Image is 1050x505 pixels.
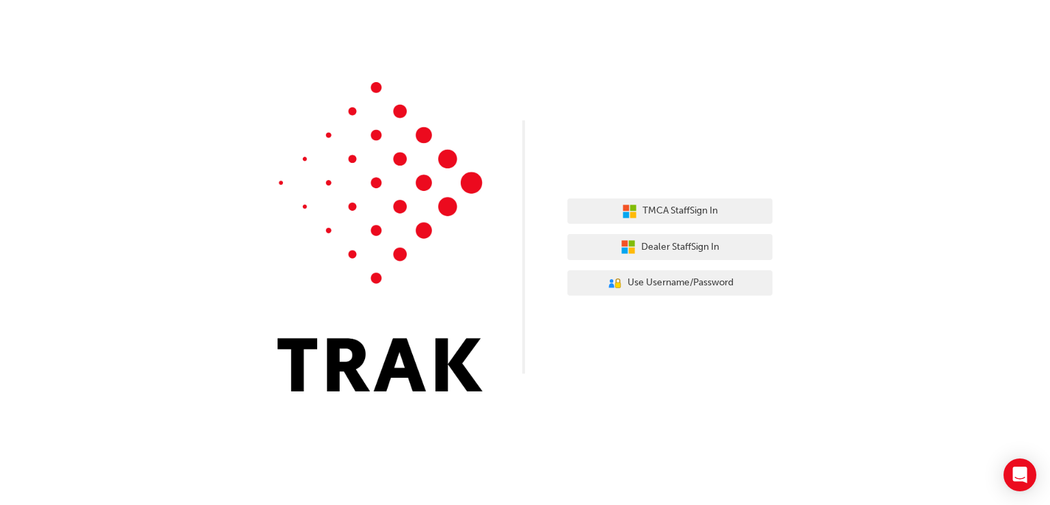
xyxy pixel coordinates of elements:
[1004,458,1036,491] div: Open Intercom Messenger
[278,82,483,391] img: Trak
[641,239,719,255] span: Dealer Staff Sign In
[628,275,733,291] span: Use Username/Password
[567,198,772,224] button: TMCA StaffSign In
[567,270,772,296] button: Use Username/Password
[643,203,718,219] span: TMCA Staff Sign In
[567,234,772,260] button: Dealer StaffSign In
